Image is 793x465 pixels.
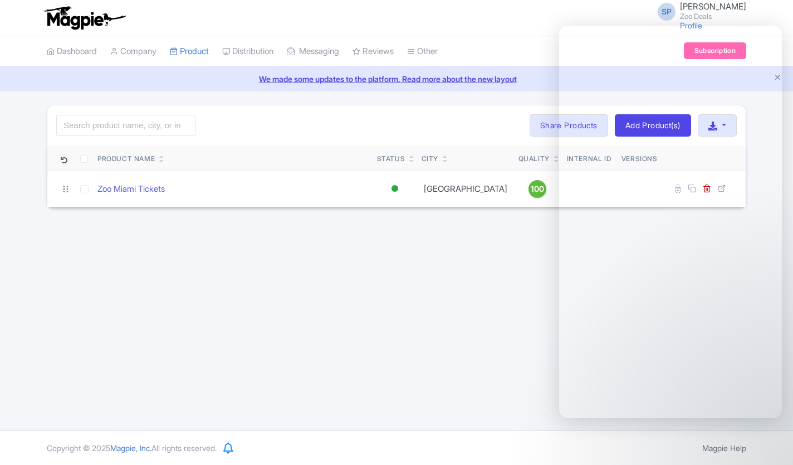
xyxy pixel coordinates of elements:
input: Search product name, city, or interal id [56,115,195,136]
a: Share Products [530,114,608,137]
a: Profile [680,21,702,30]
span: 100 [531,183,544,195]
small: Zoo Deals [680,13,746,20]
div: Copyright © 2025 All rights reserved. [40,442,223,454]
div: City [422,154,438,164]
a: 100 [518,180,556,198]
a: We made some updates to the platform. Read more about the new layout [7,73,786,85]
div: Quality [518,154,550,164]
div: Product Name [97,154,155,164]
a: Messaging [287,36,339,67]
span: SP [658,3,675,21]
div: Status [377,154,405,164]
img: logo-ab69f6fb50320c5b225c76a69d11143b.png [41,6,128,30]
a: Distribution [222,36,273,67]
a: Magpie Help [702,443,746,453]
a: Other [407,36,438,67]
span: [PERSON_NAME] [680,1,746,12]
a: Dashboard [47,36,97,67]
a: Reviews [353,36,394,67]
a: Product [170,36,209,67]
iframe: Intercom live chat [755,427,782,454]
td: [GEOGRAPHIC_DATA] [417,171,514,207]
iframe: Intercom live chat [559,26,782,418]
div: Active [389,181,400,197]
a: Company [110,36,156,67]
a: SP [PERSON_NAME] Zoo Deals [651,2,746,20]
span: Magpie, Inc. [110,443,151,453]
a: Zoo Miami Tickets [97,183,165,196]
